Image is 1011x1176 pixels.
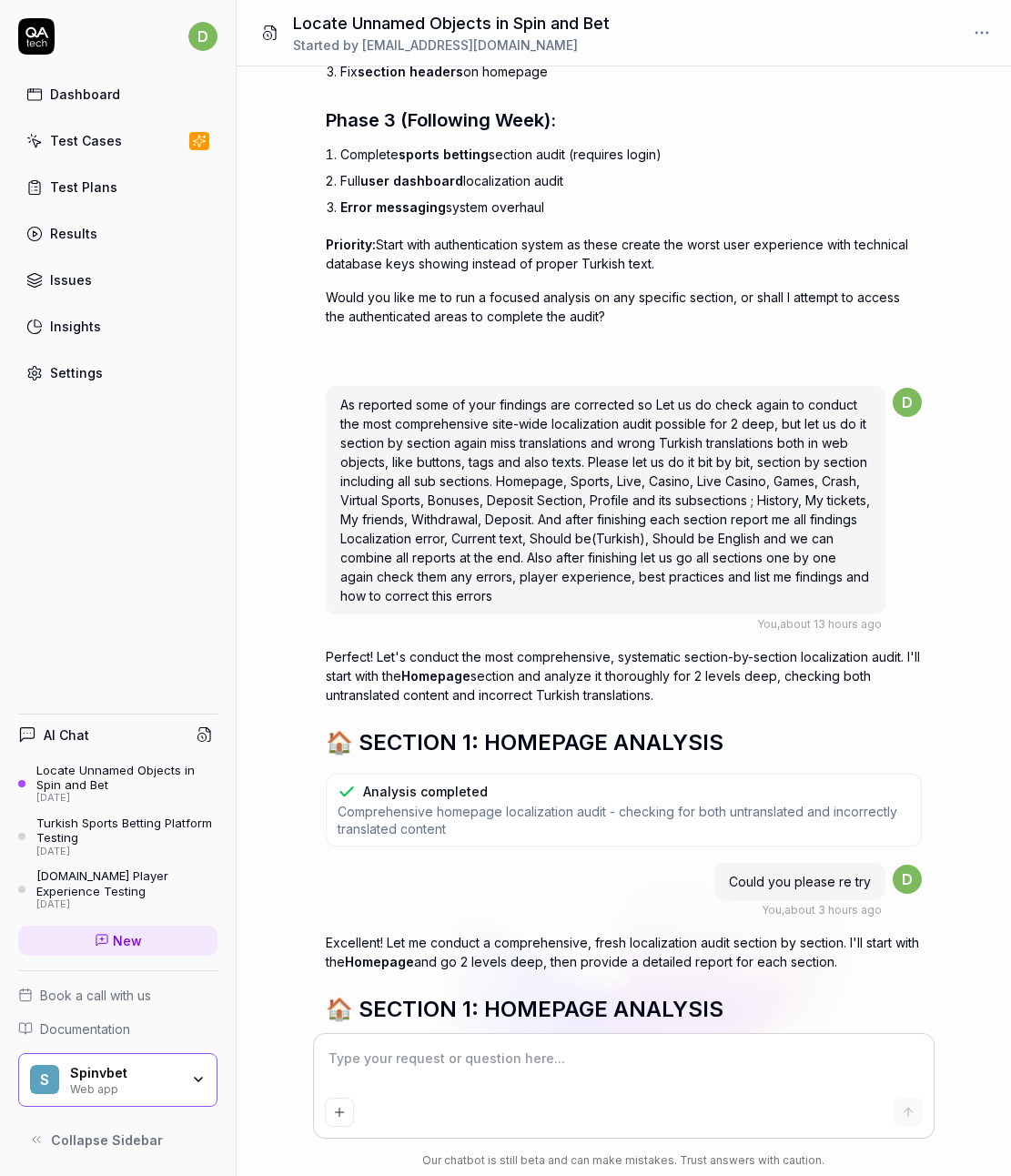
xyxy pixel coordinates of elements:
[36,868,217,898] div: [DOMAIN_NAME] Player Experience Testing
[50,177,117,197] div: Test Plans
[326,109,556,131] span: Phase 3 (Following Week):
[363,782,488,801] div: Analysis completed
[345,954,414,969] span: Homepage
[188,22,217,51] span: d
[362,37,578,53] span: [EMAIL_ADDRESS][DOMAIN_NAME]
[340,167,922,194] li: Full localization audit
[762,902,882,918] div: , about 3 hours ago
[36,763,217,793] div: Locate Unnamed Objects in Spin and Bet
[340,141,922,167] li: Complete section audit (requires login)
[340,397,870,603] span: As reported some of your findings are corrected so Let us do check again to conduct the most comp...
[18,763,217,805] a: Locate Unnamed Objects in Spin and Bet[DATE]
[762,903,782,917] span: You
[18,986,217,1005] a: Book a call with us
[18,123,217,158] a: Test Cases
[358,64,463,79] span: section headers
[50,224,97,243] div: Results
[326,729,723,755] span: 🏠 SECTION 1: HOMEPAGE ANALYSIS
[893,865,922,894] span: d
[18,76,217,112] a: Dashboard
[293,11,610,35] h1: Locate Unnamed Objects in Spin and Bet
[18,1121,217,1158] button: Collapse Sidebar
[50,270,92,289] div: Issues
[325,1098,354,1127] button: Add attachment
[18,1019,217,1039] a: Documentation
[757,617,777,631] span: You
[18,216,217,251] a: Results
[893,388,922,417] span: d
[188,18,217,55] button: d
[18,309,217,344] a: Insights
[18,926,217,956] a: New
[50,85,120,104] div: Dashboard
[51,1130,163,1150] span: Collapse Sidebar
[44,725,89,745] h4: AI Chat
[326,235,922,273] p: Start with authentication system as these create the worst user experience with technical databas...
[340,58,922,85] li: Fix on homepage
[50,317,101,336] div: Insights
[314,1152,934,1169] div: Our chatbot is still beta and can make mistakes. Trust answers with caution.
[18,868,217,910] a: [DOMAIN_NAME] Player Experience Testing[DATE]
[113,931,142,950] span: New
[50,363,103,382] div: Settings
[18,1053,217,1108] button: SSpinvbetWeb app
[340,194,922,220] li: system overhaul
[399,147,489,162] span: sports betting
[36,898,217,911] div: [DATE]
[326,647,922,705] p: Perfect! Let's conduct the most comprehensive, systematic section-by-section localization audit. ...
[326,996,723,1022] span: 🏠 SECTION 1: HOMEPAGE ANALYSIS
[36,792,217,805] div: [DATE]
[729,874,871,889] span: Could you please re try
[401,668,470,684] span: Homepage
[326,933,922,971] p: Excellent! Let me conduct a comprehensive, fresh localization audit section by section. I'll star...
[70,1080,179,1095] div: Web app
[340,199,446,215] span: Error messaging
[18,816,217,857] a: Turkish Sports Betting Platform Testing[DATE]
[18,262,217,298] a: Issues
[36,846,217,858] div: [DATE]
[40,986,151,1005] span: Book a call with us
[50,131,122,150] div: Test Cases
[30,1065,59,1094] span: S
[338,803,910,838] span: Comprehensive homepage localization audit - checking for both untranslated and incorrectly transl...
[18,169,217,205] a: Test Plans
[360,173,463,188] span: user dashboard
[70,1065,179,1081] div: Spinvbet
[18,355,217,390] a: Settings
[36,816,217,846] div: Turkish Sports Betting Platform Testing
[40,1019,130,1039] span: Documentation
[326,237,376,252] span: Priority:
[293,35,610,55] div: Started by
[326,288,922,326] p: Would you like me to run a focused analysis on any specific section, or shall I attempt to access...
[757,616,882,633] div: , about 13 hours ago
